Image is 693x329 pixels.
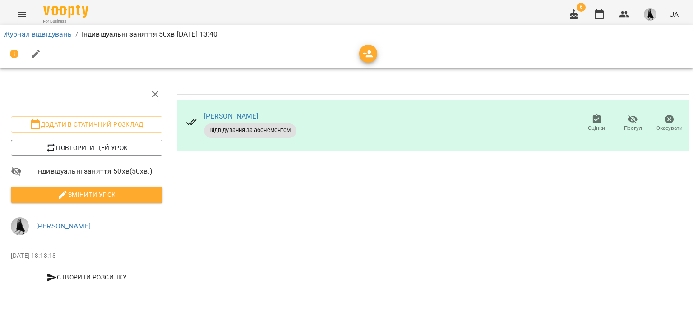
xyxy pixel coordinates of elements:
[82,29,218,40] p: Індивідуальні заняття 50хв [DATE] 13:40
[615,111,651,136] button: Прогул
[204,112,259,120] a: [PERSON_NAME]
[665,6,682,23] button: UA
[18,142,155,153] span: Повторити цей урок
[14,272,159,283] span: Створити розсилку
[656,124,683,132] span: Скасувати
[651,111,688,136] button: Скасувати
[75,29,78,40] li: /
[577,3,586,12] span: 6
[11,269,162,285] button: Створити розсилку
[669,9,679,19] span: UA
[4,30,72,38] a: Журнал відвідувань
[204,126,296,134] span: Відвідування за абонементом
[624,124,642,132] span: Прогул
[4,29,689,40] nav: breadcrumb
[11,4,32,25] button: Menu
[588,124,605,132] span: Оцінки
[18,189,155,200] span: Змінити урок
[11,140,162,156] button: Повторити цей урок
[36,222,91,230] a: [PERSON_NAME]
[18,119,155,130] span: Додати в статичний розклад
[644,8,656,21] img: 1ec0e5e8bbc75a790c7d9e3de18f101f.jpeg
[578,111,615,136] button: Оцінки
[11,116,162,133] button: Додати в статичний розклад
[11,251,162,260] p: [DATE] 18:13:18
[43,18,88,24] span: For Business
[36,166,162,177] span: Індивідуальні заняття 50хв ( 50 хв. )
[11,187,162,203] button: Змінити урок
[11,217,29,235] img: 1ec0e5e8bbc75a790c7d9e3de18f101f.jpeg
[43,5,88,18] img: Voopty Logo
